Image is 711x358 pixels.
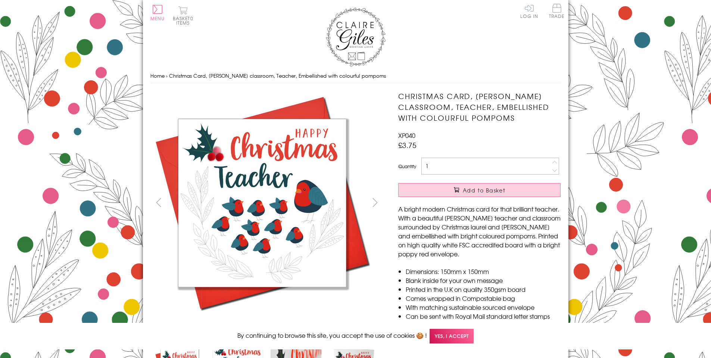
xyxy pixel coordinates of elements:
label: Quantity [398,163,416,170]
span: › [166,72,168,79]
button: Add to Basket [398,183,561,197]
button: next [367,194,383,211]
span: £3.75 [398,140,417,150]
span: Add to Basket [463,186,505,194]
li: Blank inside for your own message [406,276,561,285]
button: prev [150,194,167,211]
img: Claire Giles Greetings Cards [326,7,386,67]
span: 0 items [176,15,193,26]
li: Can be sent with Royal Mail standard letter stamps [406,312,561,321]
span: Menu [150,15,165,22]
span: Trade [549,4,565,18]
nav: breadcrumbs [150,68,561,84]
button: Menu [150,5,165,21]
li: Dimensions: 150mm x 150mm [406,267,561,276]
h1: Christmas Card, [PERSON_NAME] classroom, Teacher, Embellished with colourful pompoms [398,91,561,123]
span: Christmas Card, [PERSON_NAME] classroom, Teacher, Embellished with colourful pompoms [169,72,386,79]
button: Basket0 items [173,6,193,25]
li: Printed in the U.K on quality 350gsm board [406,285,561,294]
a: Trade [549,4,565,20]
span: XP040 [398,131,415,140]
img: Christmas Card, Robin classroom, Teacher, Embellished with colourful pompoms [383,91,607,315]
span: Yes, I accept [430,329,474,343]
li: With matching sustainable sourced envelope [406,303,561,312]
img: Christmas Card, Robin classroom, Teacher, Embellished with colourful pompoms [150,91,374,315]
a: Log In [520,4,538,18]
p: A bright modern Christmas card for that brilliant teacher. With a beautiful [PERSON_NAME] teacher... [398,204,561,258]
a: Home [150,72,165,79]
li: Comes wrapped in Compostable bag [406,294,561,303]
